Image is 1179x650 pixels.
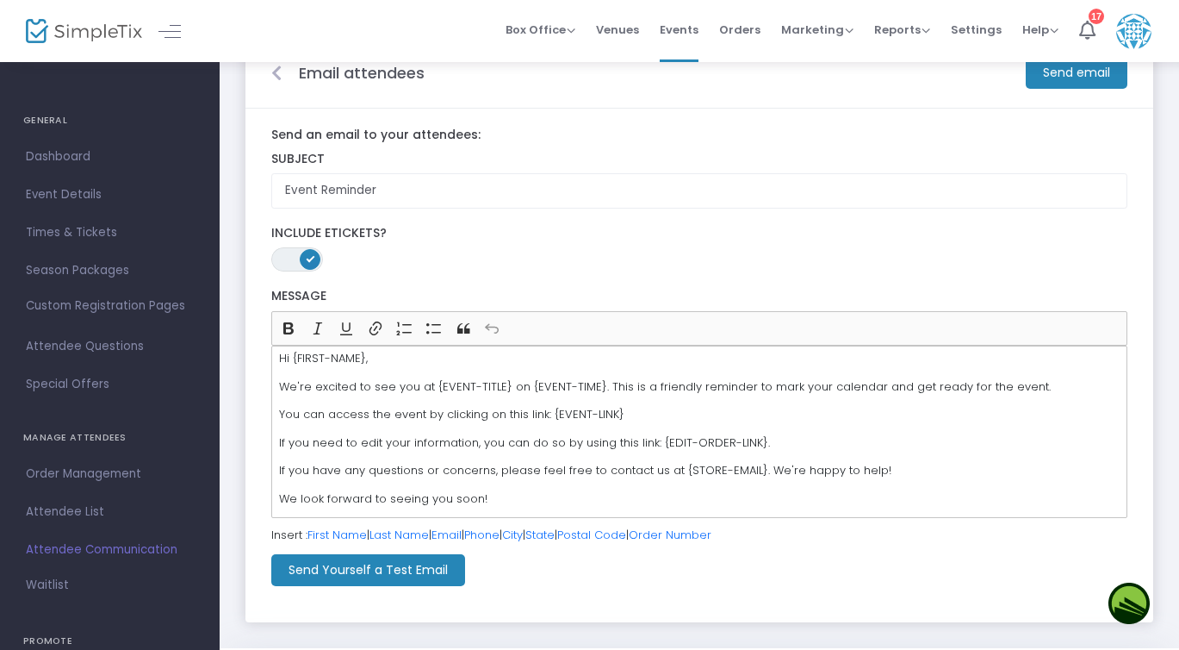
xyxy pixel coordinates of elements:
[1089,9,1104,24] div: 17
[26,335,194,358] span: Attendee Questions
[307,254,315,263] span: ON
[299,61,425,84] m-panel-title: Email attendees
[23,103,196,138] h4: GENERAL
[502,527,523,543] a: City
[271,128,1127,143] label: Send an email to your attendees:
[369,527,429,543] a: Last Name
[271,152,1127,167] label: Subject
[271,289,1127,304] label: Message
[279,406,1120,423] p: You can access the event by clicking on this link: {EVENT-LINK}
[279,350,1120,367] p: Hi {FIRST-NAME},
[279,491,1120,508] p: We look forward to seeing you soon!
[26,373,194,396] span: Special Offers
[719,8,760,52] span: Orders
[271,346,1127,518] div: Rich Text Editor, main
[271,554,465,586] m-button: Send Yourself a Test Email
[271,226,1127,241] label: Include Etickets?
[781,22,853,38] span: Marketing
[951,8,1002,52] span: Settings
[271,173,1127,209] input: Enter Subject
[26,539,194,561] span: Attendee Communication
[279,378,1120,396] p: We're excited to see you at {EVENT-TITLE} on {EVENT-TIME}. This is a friendly reminder to mark yo...
[26,577,69,594] span: Waitlist
[23,421,196,455] h4: MANAGE ATTENDEES
[431,527,462,543] a: Email
[26,297,185,315] span: Custom Registration Pages
[629,527,711,543] a: Order Number
[464,527,500,543] a: Phone
[557,527,626,543] a: Postal Code
[26,222,194,244] span: Times & Tickets
[279,462,1120,479] p: If you have any questions or concerns, please feel free to contact us at {STORE-EMAIL}. We're hap...
[307,527,367,543] a: First Name
[1026,57,1127,89] m-button: Send email
[26,259,194,282] span: Season Packages
[26,501,194,523] span: Attendee List
[26,463,194,485] span: Order Management
[26,184,194,206] span: Event Details
[26,146,194,168] span: Dashboard
[525,527,555,543] a: State
[271,143,1127,604] form: Insert : | | | | | | |
[1022,22,1058,38] span: Help
[279,434,1120,452] p: If you need to edit your information, you can do so by using this link: {EDIT-ORDER-LINK}.
[596,8,639,52] span: Venues
[506,22,575,38] span: Box Office
[874,22,930,38] span: Reports
[660,8,698,52] span: Events
[271,311,1127,346] div: Editor toolbar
